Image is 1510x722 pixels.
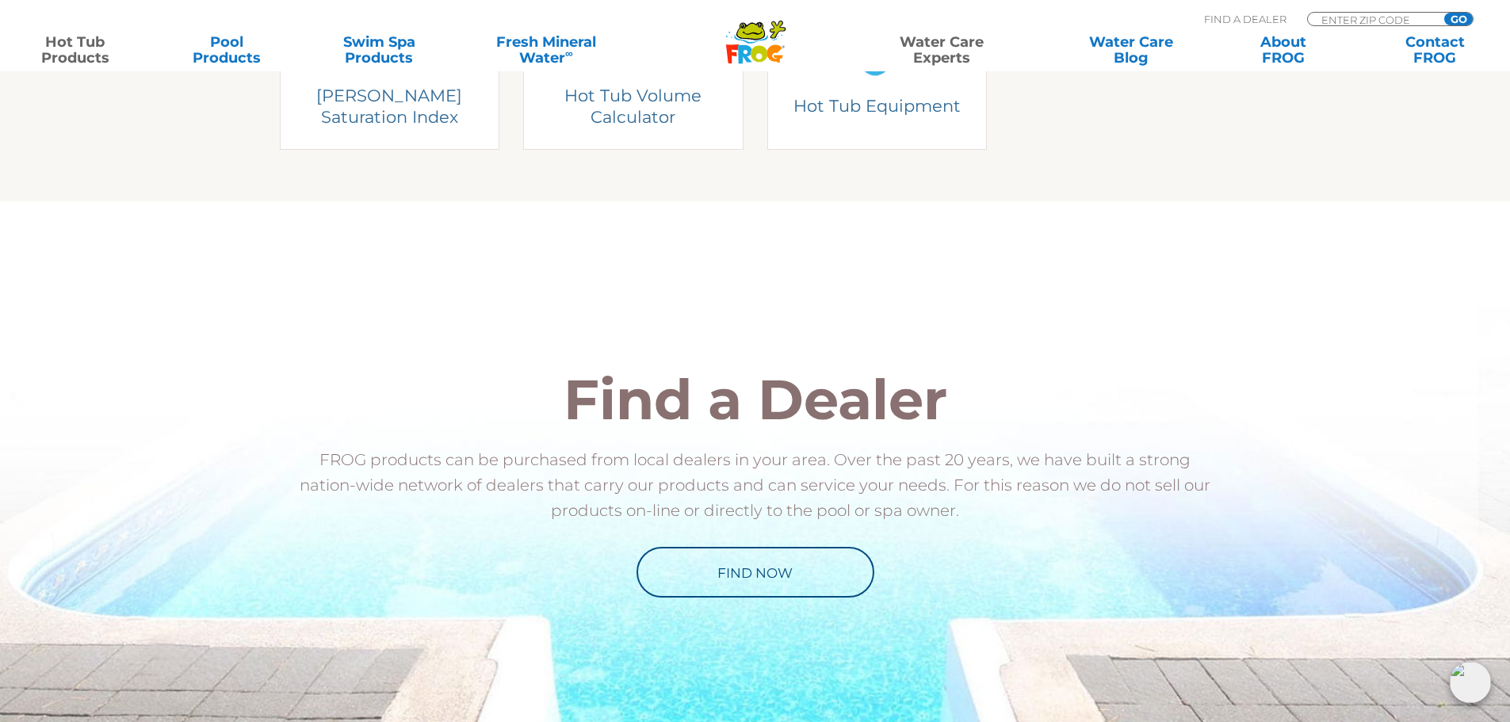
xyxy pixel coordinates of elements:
input: GO [1444,13,1473,25]
a: Water CareExperts [846,34,1038,66]
img: Water Drop Icon [847,24,906,82]
a: Swim SpaProducts [320,34,438,66]
a: Fresh MineralWater∞ [472,34,620,66]
a: AboutFROG [1224,34,1342,66]
img: openIcon [1450,662,1491,703]
h4: Hot Tub Equipment [778,95,975,117]
a: PoolProducts [168,34,286,66]
a: ContactFROG [1376,34,1494,66]
input: Zip Code Form [1320,13,1427,26]
h4: Hot Tub Volume Calculator [546,85,721,128]
h4: [PERSON_NAME] Saturation Index [291,85,487,128]
h2: Find a Dealer [292,372,1219,427]
a: Water CareBlog [1072,34,1190,66]
p: FROG products can be purchased from local dealers in your area. Over the past 20 years, we have b... [292,447,1219,523]
a: Hot TubProducts [16,34,134,66]
p: Find A Dealer [1204,12,1286,26]
sup: ∞ [565,47,573,59]
a: Find Now [636,547,874,598]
